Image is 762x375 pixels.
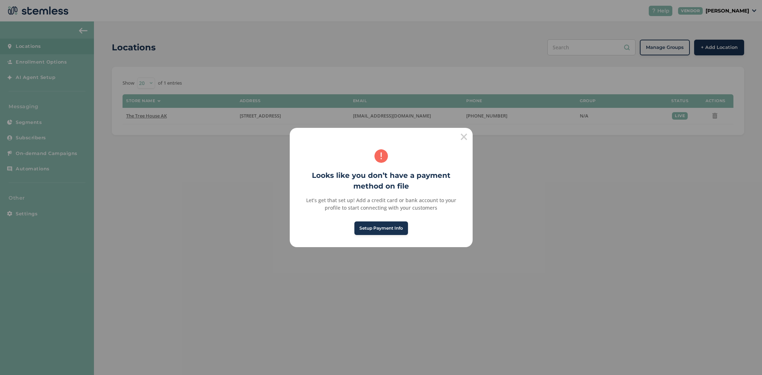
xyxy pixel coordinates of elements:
button: Setup Payment Info [354,221,408,235]
h2: Looks like you don’t have a payment method on file [290,170,473,191]
iframe: Chat Widget [726,341,762,375]
button: Close this dialog [455,128,473,145]
div: Let’s get that set up! Add a credit card or bank account to your profile to start connecting with... [298,196,464,211]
